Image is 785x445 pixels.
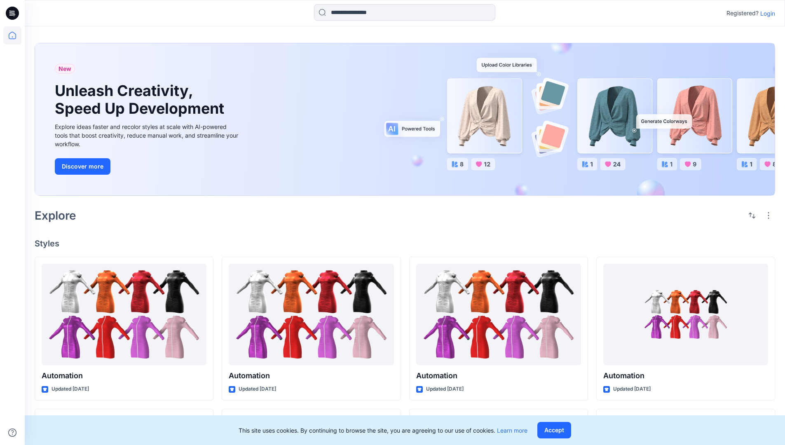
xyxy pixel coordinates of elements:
[239,426,527,435] p: This site uses cookies. By continuing to browse the site, you are agreeing to our use of cookies.
[55,82,228,117] h1: Unleash Creativity, Speed Up Development
[537,422,571,438] button: Accept
[52,385,89,393] p: Updated [DATE]
[42,264,206,365] a: Automation
[416,264,581,365] a: Automation
[35,209,76,222] h2: Explore
[35,239,775,248] h4: Styles
[55,122,240,148] div: Explore ideas faster and recolor styles at scale with AI-powered tools that boost creativity, red...
[229,370,394,382] p: Automation
[603,370,768,382] p: Automation
[229,264,394,365] a: Automation
[760,9,775,18] p: Login
[603,264,768,365] a: Automation
[726,8,759,18] p: Registered?
[42,370,206,382] p: Automation
[55,158,240,175] a: Discover more
[59,64,71,74] span: New
[497,427,527,434] a: Learn more
[416,370,581,382] p: Automation
[55,158,110,175] button: Discover more
[426,385,464,393] p: Updated [DATE]
[613,385,651,393] p: Updated [DATE]
[239,385,276,393] p: Updated [DATE]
